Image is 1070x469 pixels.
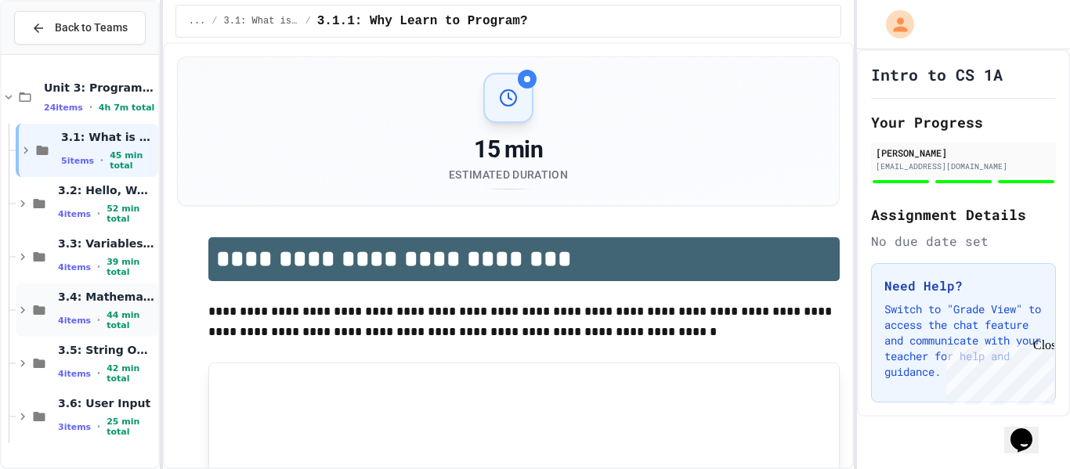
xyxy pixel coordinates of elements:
[58,290,155,304] span: 3.4: Mathematical Operators
[876,146,1051,160] div: [PERSON_NAME]
[99,103,155,113] span: 4h 7m total
[1004,406,1054,453] iframe: chat widget
[449,135,568,164] div: 15 min
[305,15,311,27] span: /
[58,236,155,251] span: 3.3: Variables and Data Types
[58,422,91,432] span: 3 items
[884,276,1043,295] h3: Need Help?
[871,204,1056,225] h2: Assignment Details
[871,63,1003,85] h1: Intro to CS 1A
[100,154,103,167] span: •
[317,12,528,31] span: 3.1.1: Why Learn to Program?
[44,81,155,95] span: Unit 3: Programming Fundamentals
[224,15,299,27] span: 3.1: What is Code?
[58,316,91,326] span: 4 items
[107,310,155,330] span: 44 min total
[876,161,1051,172] div: [EMAIL_ADDRESS][DOMAIN_NAME]
[940,338,1054,405] iframe: chat widget
[211,15,217,27] span: /
[58,209,91,219] span: 4 items
[869,6,918,42] div: My Account
[58,396,155,410] span: 3.6: User Input
[871,111,1056,133] h2: Your Progress
[44,103,83,113] span: 24 items
[97,367,100,380] span: •
[89,101,92,114] span: •
[449,167,568,182] div: Estimated Duration
[6,6,108,99] div: Chat with us now!Close
[107,363,155,384] span: 42 min total
[107,204,155,224] span: 52 min total
[61,156,94,166] span: 5 items
[58,343,155,357] span: 3.5: String Operators
[58,262,91,272] span: 4 items
[107,257,155,277] span: 39 min total
[110,150,155,171] span: 45 min total
[97,207,100,220] span: •
[58,183,155,197] span: 3.2: Hello, World!
[189,15,206,27] span: ...
[884,301,1043,380] p: Switch to "Grade View" to access the chat feature and communicate with your teacher for help and ...
[58,369,91,379] span: 4 items
[871,232,1056,251] div: No due date set
[97,314,100,326] span: •
[61,130,155,144] span: 3.1: What is Code?
[55,20,128,36] span: Back to Teams
[107,417,155,437] span: 25 min total
[97,261,100,273] span: •
[14,11,146,45] button: Back to Teams
[97,420,100,433] span: •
